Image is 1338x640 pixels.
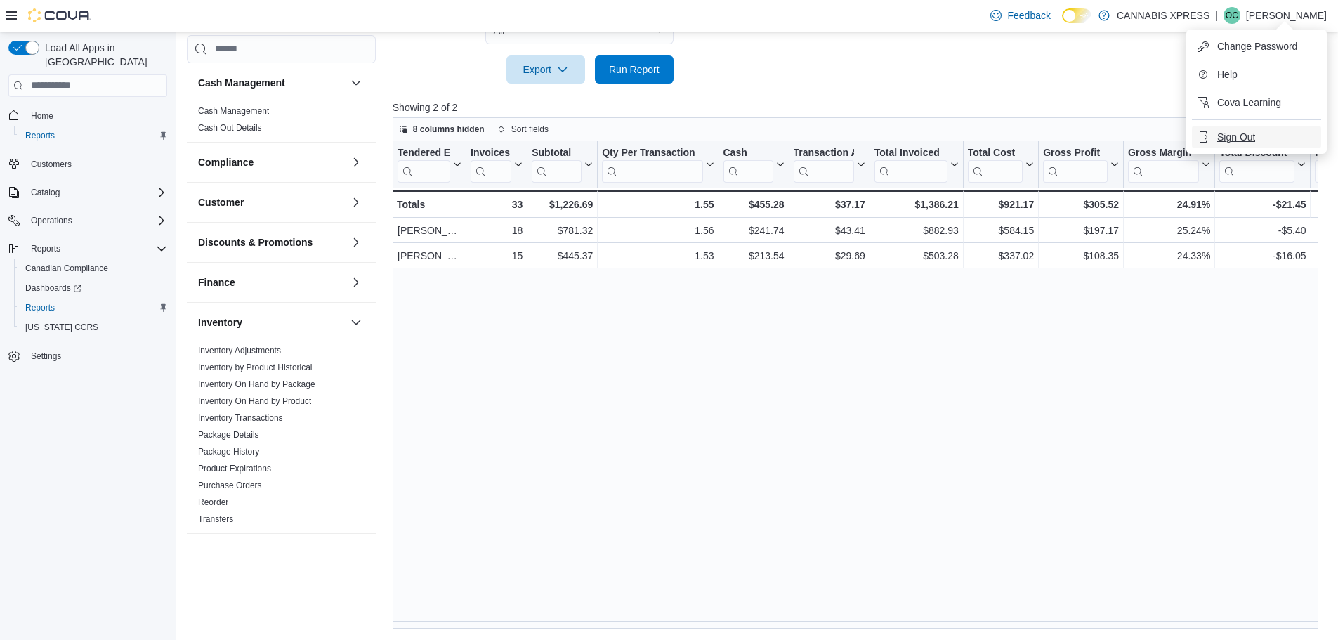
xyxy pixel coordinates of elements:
div: Gross Profit [1043,146,1108,182]
div: $921.17 [968,196,1034,213]
div: 25.24% [1128,222,1210,239]
span: Run Report [609,63,660,77]
span: Settings [25,347,167,365]
button: Catalog [3,183,173,202]
span: Transfers [198,514,233,525]
div: Total Discount [1219,146,1294,182]
div: $882.93 [874,222,959,239]
h3: Discounts & Promotions [198,235,313,249]
a: Canadian Compliance [20,260,114,277]
button: 8 columns hidden [393,121,490,138]
div: 33 [471,196,523,213]
div: Tendered Employee [398,146,450,182]
a: Dashboards [20,280,87,296]
div: $455.28 [723,196,784,213]
div: Cash [723,146,773,182]
span: OC [1226,7,1238,24]
span: Reports [31,243,60,254]
span: Cash Out Details [198,122,262,133]
div: Transaction Average [793,146,853,159]
div: Subtotal [532,146,582,182]
button: Reports [14,298,173,318]
h3: Cash Management [198,76,285,90]
span: Canadian Compliance [25,263,108,274]
div: Total Invoiced [874,146,947,182]
button: Total Discount [1219,146,1306,182]
a: Cash Management [198,106,269,116]
div: Tendered Employee [398,146,450,159]
div: Total Cost [968,146,1023,159]
span: Home [31,110,53,122]
div: $1,386.21 [874,196,958,213]
span: Change Password [1217,39,1297,53]
a: Transfers [198,514,233,524]
div: $29.69 [793,247,865,264]
div: [PERSON_NAME] [398,222,461,239]
div: Cash [723,146,773,159]
span: Reports [20,127,167,144]
span: Reports [25,240,167,257]
span: Inventory Adjustments [198,345,281,356]
div: $584.15 [968,222,1034,239]
button: Invoices Sold [471,146,523,182]
span: Reports [25,302,55,313]
a: Reports [20,299,60,316]
div: Invoices Sold [471,146,511,182]
a: Package Details [198,430,259,440]
span: Sort fields [511,124,549,135]
a: Inventory by Product Historical [198,363,313,372]
div: $503.28 [874,247,959,264]
div: $445.37 [532,247,593,264]
div: $197.17 [1043,222,1119,239]
div: [PERSON_NAME] [398,247,461,264]
div: Qty Per Transaction [602,146,702,159]
span: Dashboards [20,280,167,296]
button: Cash Management [198,76,345,90]
span: Cash Management [198,105,269,117]
div: $337.02 [968,247,1034,264]
button: Sign Out [1192,126,1321,148]
button: Cova Learning [1192,91,1321,114]
button: Cash [723,146,784,182]
div: $213.54 [723,247,784,264]
button: Qty Per Transaction [602,146,714,182]
div: 24.33% [1128,247,1210,264]
a: Purchase Orders [198,481,262,490]
div: Total Cost [968,146,1023,182]
span: Canadian Compliance [20,260,167,277]
div: -$5.40 [1219,222,1306,239]
div: Subtotal [532,146,582,159]
a: Inventory On Hand by Package [198,379,315,389]
button: Cash Management [348,74,365,91]
span: Reorder [198,497,228,508]
a: Package History [198,447,259,457]
div: $781.32 [532,222,593,239]
span: Sign Out [1217,130,1255,144]
div: $1,226.69 [532,196,593,213]
span: Inventory On Hand by Package [198,379,315,390]
button: Help [1192,63,1321,86]
div: Invoices Sold [471,146,511,159]
div: $305.52 [1043,196,1119,213]
span: Dashboards [25,282,81,294]
h3: Inventory [198,315,242,329]
span: Inventory On Hand by Product [198,396,311,407]
button: Run Report [595,55,674,84]
span: Help [1217,67,1238,81]
div: -$16.05 [1219,247,1306,264]
p: Showing 2 of 2 [393,100,1328,115]
button: Operations [25,212,78,229]
div: 1.55 [602,196,714,213]
button: Export [506,55,585,84]
span: Dark Mode [1062,23,1063,24]
button: Home [3,105,173,126]
div: $241.74 [723,222,784,239]
button: [US_STATE] CCRS [14,318,173,337]
button: Reports [3,239,173,259]
div: Gross Margin [1128,146,1199,182]
a: Inventory Adjustments [198,346,281,355]
a: Home [25,107,59,124]
h3: Customer [198,195,244,209]
div: Gross Margin [1128,146,1199,159]
div: $43.41 [793,222,865,239]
